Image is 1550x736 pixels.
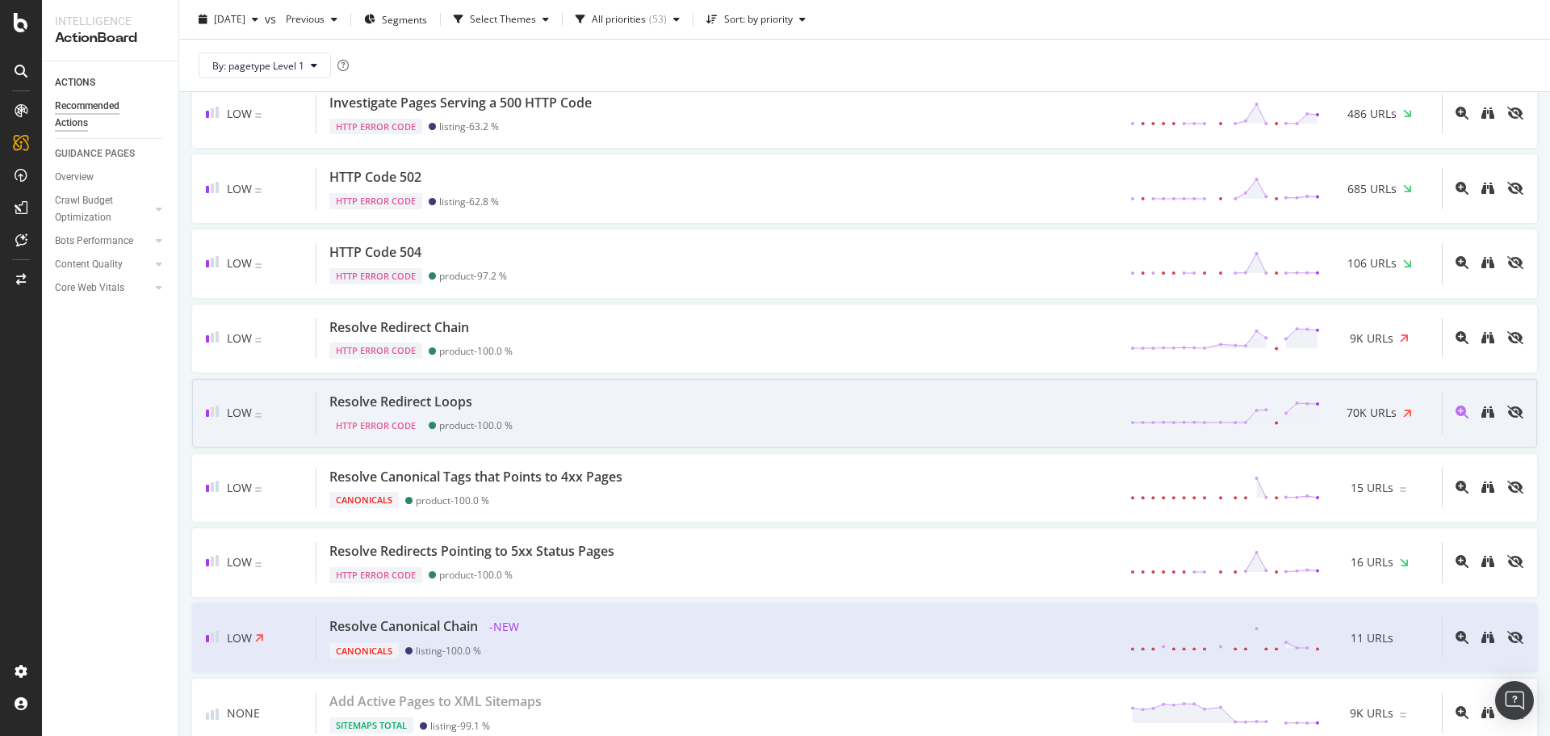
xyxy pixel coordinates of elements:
[55,13,165,29] div: Intelligence
[439,345,513,357] div: product - 100.0 %
[255,413,262,418] img: Equal
[1481,182,1494,195] div: binoculars
[227,480,252,495] span: Low
[255,487,262,492] img: Equal
[329,243,421,262] div: HTTP Code 504
[329,542,614,561] div: Resolve Redirects Pointing to 5xx Status Pages
[1481,554,1494,570] a: binoculars
[227,255,252,271] span: Low
[1507,107,1523,120] div: eye-slash
[484,617,524,637] span: - NEW
[279,6,344,32] button: Previous
[329,168,421,187] div: HTTP Code 502
[1481,631,1494,644] div: binoculars
[329,119,422,135] div: HTTP Error Code
[1481,330,1494,346] a: binoculars
[227,705,260,721] span: None
[55,192,151,226] a: Crawl Budget Optimization
[55,74,95,91] div: ACTIONS
[1481,181,1494,196] a: binoculars
[1507,331,1523,344] div: eye-slash
[55,98,167,132] a: Recommended Actions
[1481,405,1494,420] a: binoculars
[700,6,812,32] button: Sort: by priority
[416,645,481,657] div: listing - 100.0 %
[1351,630,1393,646] span: 11 URLs
[329,692,542,711] div: Add Active Pages to XML Sitemaps
[1456,706,1468,719] div: magnifying-glass-plus
[255,562,262,567] img: Equal
[439,196,499,208] div: listing - 62.8 %
[1456,107,1468,120] div: magnifying-glass-plus
[55,280,151,297] a: Core Web Vitals
[439,419,513,431] div: product - 100.0 %
[329,617,478,636] div: Resolve Canonical Chain
[55,192,140,226] div: Crawl Budget Optimization
[1481,630,1494,646] a: binoculars
[724,15,793,24] div: Sort: by priority
[1456,256,1468,269] div: magnifying-glass-plus
[255,188,262,193] img: Equal
[55,74,167,91] a: ACTIONS
[329,268,422,284] div: HTTP Error Code
[227,106,252,121] span: Low
[1481,480,1494,495] a: binoculars
[227,554,252,570] span: Low
[1351,480,1393,496] span: 15 URLs
[1481,106,1494,121] a: binoculars
[439,120,499,132] div: listing - 63.2 %
[329,318,469,337] div: Resolve Redirect Chain
[1456,631,1468,644] div: magnifying-glass-plus
[227,330,252,346] span: Low
[227,181,252,196] span: Low
[1400,713,1406,717] img: Equal
[439,569,513,581] div: product - 100.0 %
[416,494,489,507] div: product - 100.0 %
[329,343,422,359] div: HTTP Error Code
[592,15,646,24] div: All priorities
[1507,256,1523,269] div: eye-slash
[329,643,399,659] div: Canonicals
[227,630,252,646] span: Low
[55,29,165,48] div: ActionBoard
[649,15,667,24] div: ( 53 )
[1347,181,1397,197] span: 685 URLs
[382,12,427,26] span: Segments
[1347,106,1397,122] span: 486 URLs
[1507,182,1523,195] div: eye-slash
[1350,330,1393,347] span: 9K URLs
[1350,705,1393,721] span: 9K URLs
[212,58,304,72] span: By: pagetype Level 1
[55,98,152,132] div: Recommended Actions
[55,169,94,186] div: Overview
[255,113,262,118] img: Equal
[329,567,422,583] div: HTTP Error Code
[199,53,331,78] button: By: pagetype Level 1
[470,15,536,24] div: Select Themes
[329,94,592,112] div: Investigate Pages Serving a 500 HTTP Code
[1347,255,1397,271] span: 106 URLs
[1507,481,1523,494] div: eye-slash
[1507,631,1523,644] div: eye-slash
[329,193,422,209] div: HTTP Error Code
[329,492,399,508] div: Canonicals
[1456,406,1468,418] div: magnifying-glass-plus
[1481,107,1494,120] div: binoculars
[1481,706,1494,719] div: binoculars
[55,145,167,162] a: GUIDANCE PAGES
[55,145,135,162] div: GUIDANCE PAGES
[1495,681,1534,720] div: Open Intercom Messenger
[1347,405,1397,421] span: 70K URLs
[55,233,133,250] div: Bots Performance
[1400,487,1406,492] img: Equal
[227,405,252,420] span: Low
[329,418,422,434] div: HTTP Error Code
[1456,331,1468,344] div: magnifying-glass-plus
[1481,256,1494,269] div: binoculars
[329,393,472,411] div: Resolve Redirect Loops
[1481,406,1494,418] div: binoculars
[1481,331,1494,344] div: binoculars
[1481,555,1494,568] div: binoculars
[1351,554,1393,570] span: 16 URLs
[1456,182,1468,195] div: magnifying-glass-plus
